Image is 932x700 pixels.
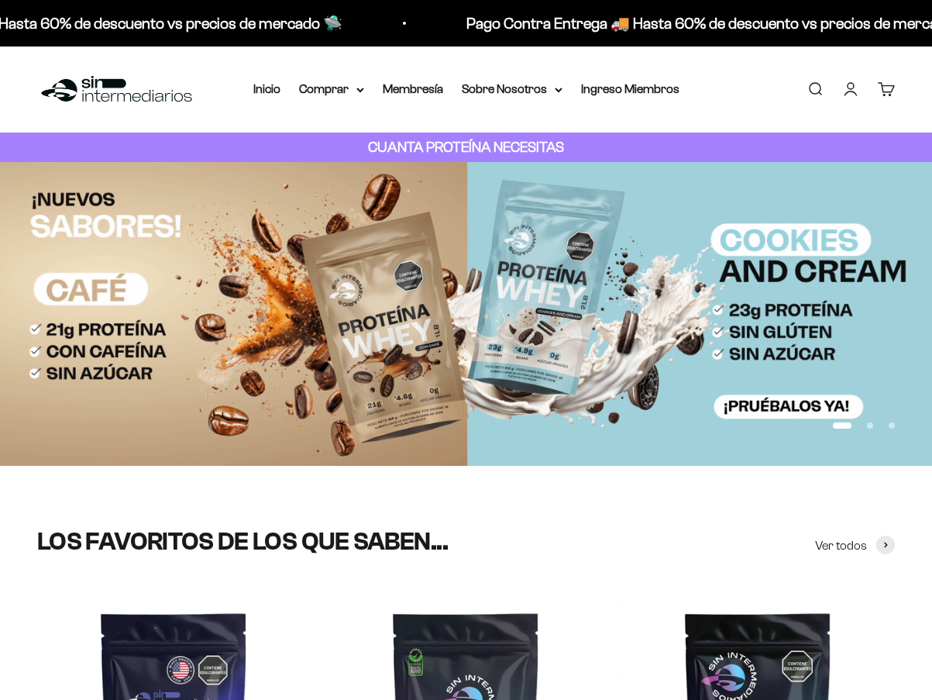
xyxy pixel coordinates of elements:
a: Membresía [383,82,443,95]
summary: Sobre Nosotros [462,79,562,99]
a: Inicio [253,82,280,95]
strong: CUANTA PROTEÍNA NECESITAS [368,139,564,155]
a: Ingreso Miembros [581,82,679,95]
summary: Comprar [299,79,364,99]
split-lines: LOS FAVORITOS DE LOS QUE SABEN... [37,528,448,555]
a: Ver todos [815,536,895,556]
span: Ver todos [815,536,867,556]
